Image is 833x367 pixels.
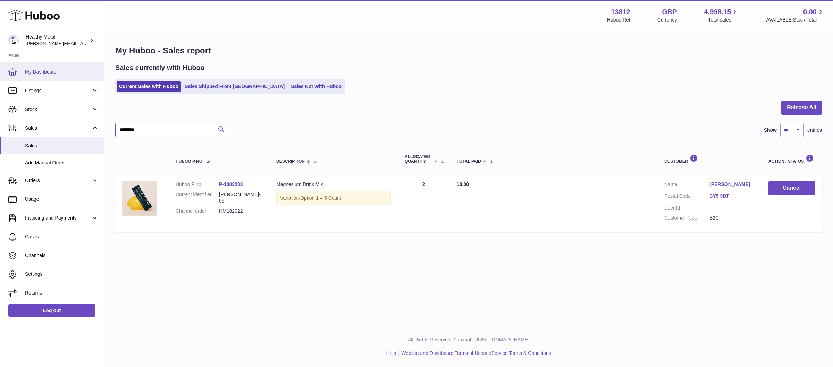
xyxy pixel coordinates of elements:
[25,271,99,278] span: Settings
[664,193,709,201] dt: Postal Code
[25,125,91,131] span: Sales
[8,304,95,317] a: Log out
[781,101,822,115] button: Release All
[491,350,551,356] a: Service Terms & Conditions
[764,127,777,134] label: Show
[664,181,709,189] dt: Name
[25,160,99,166] span: Add Manual Order
[176,181,219,188] dt: Huboo P no
[803,7,817,17] span: 0.00
[276,181,391,188] div: Magnesium Drink Mix
[276,159,305,164] span: Description
[219,208,262,214] dd: HM182922
[117,81,181,92] a: Current Sales with Huboo
[657,17,677,23] div: Currency
[25,290,99,296] span: Returns
[25,233,99,240] span: Cases
[664,205,709,211] dt: User Id
[26,41,139,46] span: [PERSON_NAME][EMAIL_ADDRESS][DOMAIN_NAME]
[766,7,825,23] a: 0.00 AVAILABLE Stock Total
[25,252,99,259] span: Channels
[607,17,630,23] div: Huboo Ref
[122,181,157,216] img: Product_31.jpg
[115,63,205,72] h2: Sales currently with Huboo
[704,7,731,17] span: 4,998.15
[176,208,219,214] dt: Channel order
[766,17,825,23] span: AVAILABLE Stock Total
[25,87,91,94] span: Listings
[219,181,243,187] a: P-1003283
[110,336,827,343] p: All Rights Reserved. Copyright 2025 - [DOMAIN_NAME]
[399,350,551,357] li: and
[457,159,481,164] span: Total paid
[8,35,19,45] img: jose@healthy-metal.com
[300,195,343,201] span: Option 1 = 5 Count;
[708,17,739,23] span: Total sales
[709,193,755,199] a: SY5 9BT
[288,81,344,92] a: Sales Not With Huboo
[386,350,396,356] a: Help
[25,69,99,75] span: My Dashboard
[26,34,88,47] div: Healthy Metal
[457,181,469,187] span: 10.00
[664,154,755,164] div: Customer
[276,191,391,205] div: Variation:
[398,174,450,232] td: 2
[25,196,99,203] span: Usage
[664,215,709,221] dt: Customer Type
[176,191,219,204] dt: Current identifier
[768,154,815,164] div: Action / Status
[611,7,630,17] strong: 13812
[25,215,91,221] span: Invoicing and Payments
[176,159,202,164] span: Huboo P no
[401,350,483,356] a: Website and Dashboard Terms of Use
[709,181,755,188] a: [PERSON_NAME]
[704,7,739,23] a: 4,998.15 Total sales
[807,127,822,134] span: entries
[709,215,755,221] dd: B2C
[25,177,91,184] span: Orders
[219,191,262,204] dd: [PERSON_NAME]-05
[115,45,822,56] h1: My Huboo - Sales report
[405,155,432,164] span: ALLOCATED Quantity
[662,7,677,17] strong: GBP
[25,143,99,149] span: Sales
[182,81,287,92] a: Sales Shipped From [GEOGRAPHIC_DATA]
[25,106,91,113] span: Stock
[768,181,815,195] button: Cancel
